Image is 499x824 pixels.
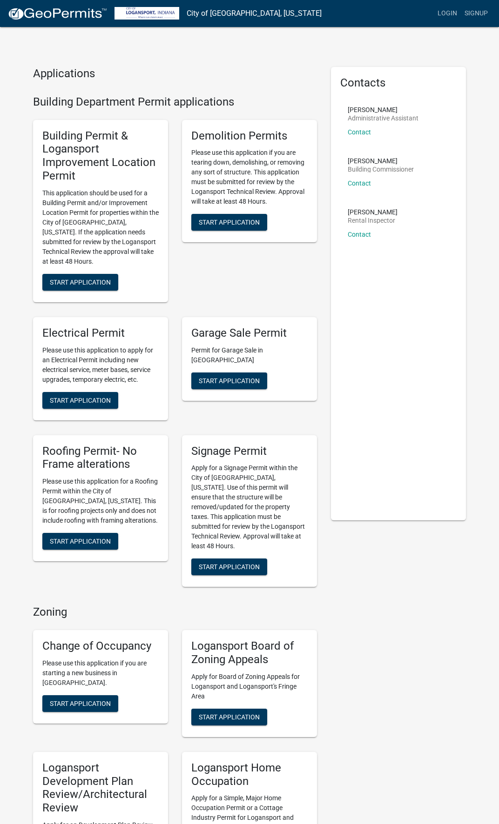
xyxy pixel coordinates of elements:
a: Contact [348,128,371,136]
button: Start Application [42,274,118,291]
p: [PERSON_NAME] [348,106,418,113]
button: Start Application [191,372,267,389]
h5: Change of Occupancy [42,639,159,653]
h5: Electrical Permit [42,326,159,340]
button: Start Application [42,533,118,550]
button: Start Application [42,695,118,712]
p: [PERSON_NAME] [348,209,398,215]
a: Contact [348,231,371,238]
h5: Building Permit & Logansport Improvement Location Permit [42,129,159,183]
p: Administrative Assistant [348,115,418,121]
span: Start Application [50,699,111,707]
span: Start Application [199,219,260,226]
h4: Building Department Permit applications [33,95,317,109]
p: [PERSON_NAME] [348,158,414,164]
span: Start Application [50,278,111,286]
img: City of Logansport, Indiana [115,7,179,20]
span: Start Application [199,377,260,384]
h5: Logansport Home Occupation [191,761,308,788]
p: Please use this application if you are tearing down, demolishing, or removing any sort of structu... [191,148,308,206]
h5: Demolition Permits [191,129,308,143]
a: City of [GEOGRAPHIC_DATA], [US_STATE] [187,6,322,21]
a: Login [434,5,461,22]
p: Please use this application for a Roofing Permit within the City of [GEOGRAPHIC_DATA], [US_STATE]... [42,477,159,525]
h4: Applications [33,67,317,80]
button: Start Application [191,558,267,575]
p: Apply for Board of Zoning Appeals for Logansport and Logansport's Fringe Area [191,672,308,701]
a: Signup [461,5,492,22]
h5: Garage Sale Permit [191,326,308,340]
h5: Signage Permit [191,445,308,458]
h5: Roofing Permit- No Frame alterations [42,445,159,472]
h5: Logansport Board of Zoning Appeals [191,639,308,666]
h5: Logansport Development Plan Review/Architectural Review [42,761,159,815]
span: Start Application [199,563,260,571]
button: Start Application [191,709,267,725]
p: Building Commissioner [348,166,414,173]
h5: Contacts [340,76,457,90]
span: Start Application [50,538,111,545]
span: Start Application [199,713,260,720]
p: This application should be used for a Building Permit and/or Improvement Location Permit for prop... [42,188,159,266]
button: Start Application [191,214,267,231]
a: Contact [348,179,371,187]
p: Apply for a Signage Permit within the City of [GEOGRAPHIC_DATA], [US_STATE]. Use of this permit w... [191,463,308,551]
p: Permit for Garage Sale in [GEOGRAPHIC_DATA] [191,346,308,365]
span: Start Application [50,396,111,404]
p: Please use this application to apply for an Electrical Permit including new electrical service, m... [42,346,159,385]
button: Start Application [42,392,118,409]
p: Please use this application if you are starting a new business in [GEOGRAPHIC_DATA]. [42,658,159,688]
p: Rental Inspector [348,217,398,224]
h4: Zoning [33,605,317,619]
